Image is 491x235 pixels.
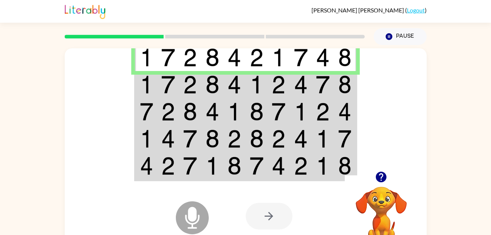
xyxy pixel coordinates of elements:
[294,130,308,148] img: 4
[294,102,308,121] img: 1
[205,157,219,175] img: 1
[338,102,351,121] img: 4
[272,102,286,121] img: 7
[250,102,264,121] img: 8
[161,130,175,148] img: 4
[338,157,351,175] img: 8
[272,157,286,175] img: 4
[227,102,241,121] img: 1
[205,48,219,67] img: 8
[227,75,241,94] img: 4
[227,157,241,175] img: 8
[272,48,286,67] img: 1
[205,130,219,148] img: 8
[205,75,219,94] img: 8
[316,102,330,121] img: 2
[311,7,405,14] span: [PERSON_NAME] [PERSON_NAME]
[316,48,330,67] img: 4
[161,102,175,121] img: 2
[183,102,197,121] img: 8
[316,130,330,148] img: 1
[183,157,197,175] img: 7
[161,75,175,94] img: 7
[407,7,425,14] a: Logout
[140,48,153,67] img: 1
[272,75,286,94] img: 2
[250,130,264,148] img: 8
[183,48,197,67] img: 2
[250,157,264,175] img: 7
[140,157,153,175] img: 4
[227,48,241,67] img: 4
[250,75,264,94] img: 1
[338,130,351,148] img: 7
[140,102,153,121] img: 7
[374,28,427,45] button: Pause
[227,130,241,148] img: 2
[294,75,308,94] img: 4
[250,48,264,67] img: 2
[316,157,330,175] img: 1
[140,130,153,148] img: 1
[65,3,105,19] img: Literably
[161,157,175,175] img: 2
[294,48,308,67] img: 7
[338,75,351,94] img: 8
[183,130,197,148] img: 7
[294,157,308,175] img: 2
[316,75,330,94] img: 7
[272,130,286,148] img: 2
[161,48,175,67] img: 7
[205,102,219,121] img: 4
[140,75,153,94] img: 1
[338,48,351,67] img: 8
[183,75,197,94] img: 2
[311,7,427,14] div: ( )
